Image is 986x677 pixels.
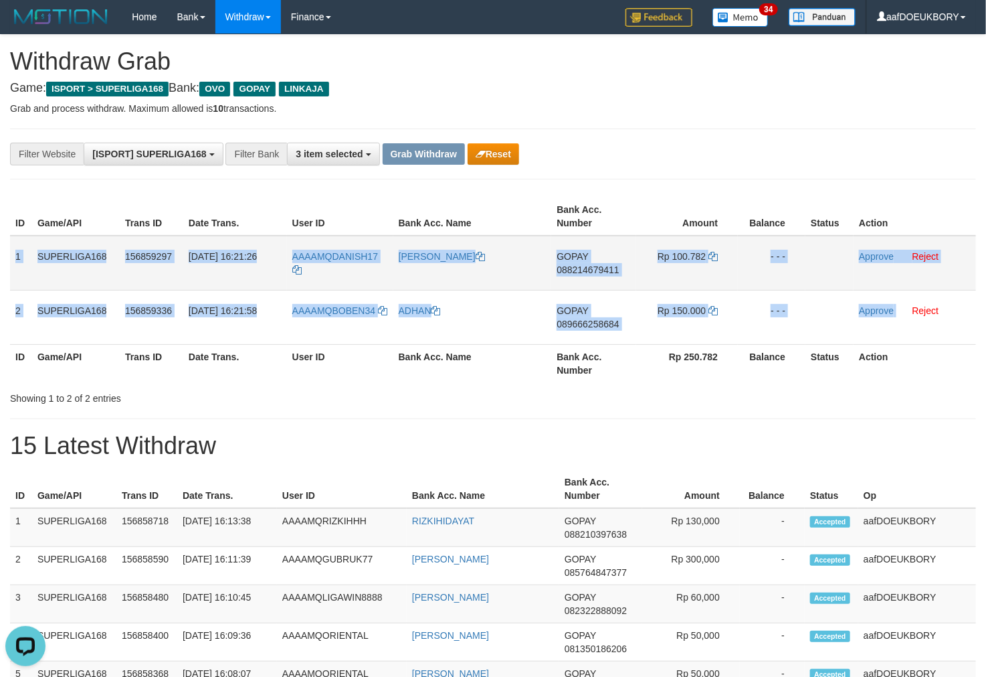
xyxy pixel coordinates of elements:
span: 34 [759,3,777,15]
span: 156859297 [125,251,172,262]
h1: Withdraw Grab [10,48,976,75]
span: Copy 085764847377 to clipboard [565,567,627,578]
span: Rp 150.000 [658,305,706,316]
img: MOTION_logo.png [10,7,112,27]
td: [DATE] 16:09:36 [177,623,277,662]
span: GOPAY [565,630,596,641]
th: Bank Acc. Name [393,344,552,382]
span: Copy 088214679411 to clipboard [557,265,619,275]
td: 156858400 [116,623,177,662]
td: - - - [738,290,805,344]
td: [DATE] 16:13:38 [177,508,277,547]
th: Game/API [32,470,116,508]
th: User ID [277,470,407,508]
th: ID [10,198,32,236]
div: Filter Website [10,143,84,165]
a: [PERSON_NAME] [399,251,485,262]
button: 3 item selected [287,143,379,165]
th: Trans ID [116,470,177,508]
span: Copy 088210397638 to clipboard [565,529,627,540]
span: ISPORT > SUPERLIGA168 [46,82,169,96]
h4: Game: Bank: [10,82,976,95]
span: Copy 082322888092 to clipboard [565,605,627,616]
h1: 15 Latest Withdraw [10,433,976,459]
td: [DATE] 16:10:45 [177,585,277,623]
th: Action [854,344,976,382]
td: Rp 60,000 [642,585,740,623]
th: Game/API [32,198,120,236]
button: Reset [468,143,519,165]
a: [PERSON_NAME] [412,592,489,603]
td: - [740,623,805,662]
td: - [740,585,805,623]
th: ID [10,470,32,508]
td: Rp 300,000 [642,547,740,585]
td: SUPERLIGA168 [32,290,120,344]
a: AAAAMQBOBEN34 [292,305,387,316]
div: Filter Bank [225,143,287,165]
th: Bank Acc. Name [407,470,559,508]
th: Date Trans. [183,198,287,236]
td: aafDOEUKBORY [858,508,976,547]
a: Copy 150000 to clipboard [708,305,718,316]
span: AAAAMQDANISH17 [292,251,378,262]
th: Status [805,470,858,508]
td: Rp 130,000 [642,508,740,547]
th: Bank Acc. Number [551,198,636,236]
span: AAAAMQBOBEN34 [292,305,376,316]
span: 156859336 [125,305,172,316]
span: GOPAY [557,305,588,316]
span: GOPAY [565,554,596,565]
a: AAAAMQDANISH17 [292,251,378,275]
a: Approve [859,251,894,262]
span: Copy 089666258684 to clipboard [557,319,619,329]
th: Trans ID [120,344,183,382]
th: Rp 250.782 [636,344,738,382]
th: Amount [636,198,738,236]
a: Copy 100782 to clipboard [708,251,718,262]
img: Feedback.jpg [625,8,692,27]
a: Approve [859,305,894,316]
th: Balance [738,344,805,382]
a: RIZKIHIDAYAT [412,516,474,526]
td: [DATE] 16:11:39 [177,547,277,585]
td: 1 [10,236,32,291]
p: Grab and process withdraw. Maximum allowed is transactions. [10,102,976,115]
th: User ID [287,344,393,382]
th: User ID [287,198,393,236]
a: Reject [912,305,939,316]
span: Accepted [810,554,850,566]
th: Balance [740,470,805,508]
span: [DATE] 16:21:58 [189,305,257,316]
span: Rp 100.782 [658,251,706,262]
button: Grab Withdraw [383,143,465,165]
td: AAAAMQGUBRUK77 [277,547,407,585]
td: SUPERLIGA168 [32,547,116,585]
a: Reject [912,251,939,262]
td: 2 [10,290,32,344]
span: [DATE] 16:21:26 [189,251,257,262]
td: 1 [10,508,32,547]
th: Bank Acc. Number [559,470,642,508]
td: Rp 50,000 [642,623,740,662]
div: Showing 1 to 2 of 2 entries [10,386,401,405]
th: Amount [642,470,740,508]
span: LINKAJA [279,82,329,96]
td: SUPERLIGA168 [32,623,116,662]
td: AAAAMQRIZKIHHH [277,508,407,547]
span: Accepted [810,631,850,642]
td: 156858590 [116,547,177,585]
span: Accepted [810,516,850,528]
a: [PERSON_NAME] [412,630,489,641]
button: [ISPORT] SUPERLIGA168 [84,143,223,165]
td: AAAAMQORIENTAL [277,623,407,662]
span: GOPAY [557,251,588,262]
th: Bank Acc. Number [551,344,636,382]
img: Button%20Memo.svg [712,8,769,27]
td: aafDOEUKBORY [858,623,976,662]
a: ADHAN [399,305,441,316]
th: Date Trans. [177,470,277,508]
td: SUPERLIGA168 [32,508,116,547]
td: - - - [738,236,805,291]
span: GOPAY [565,516,596,526]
